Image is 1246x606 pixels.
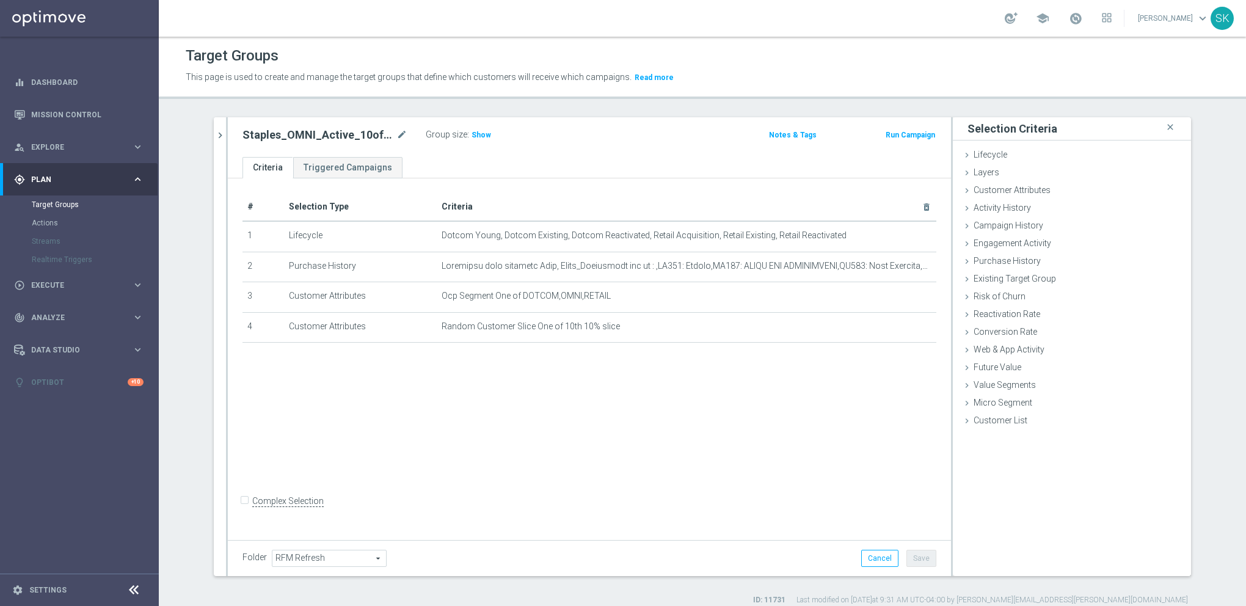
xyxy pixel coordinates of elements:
[293,157,403,178] a: Triggered Campaigns
[14,66,144,98] div: Dashboard
[974,362,1021,372] span: Future Value
[974,256,1041,266] span: Purchase History
[14,174,132,185] div: Plan
[14,366,144,398] div: Optibot
[442,202,473,211] span: Criteria
[242,193,284,221] th: #
[128,378,144,386] div: +10
[861,550,898,567] button: Cancel
[12,585,23,596] i: settings
[633,71,675,84] button: Read more
[14,345,132,356] div: Data Studio
[132,173,144,185] i: keyboard_arrow_right
[132,279,144,291] i: keyboard_arrow_right
[14,280,25,291] i: play_circle_outline
[974,398,1032,407] span: Micro Segment
[974,238,1051,248] span: Engagement Activity
[1164,119,1176,136] i: close
[796,595,1188,605] label: Last modified on [DATE] at 9:31 AM UTC-04:00 by [PERSON_NAME][EMAIL_ADDRESS][PERSON_NAME][DOMAIN_...
[13,78,144,87] button: equalizer Dashboard
[242,312,284,343] td: 4
[284,193,437,221] th: Selection Type
[14,142,132,153] div: Explore
[132,312,144,323] i: keyboard_arrow_right
[31,66,144,98] a: Dashboard
[426,130,467,140] label: Group size
[1137,9,1211,27] a: [PERSON_NAME]keyboard_arrow_down
[974,274,1056,283] span: Existing Target Group
[14,312,132,323] div: Analyze
[14,142,25,153] i: person_search
[242,221,284,252] td: 1
[284,312,437,343] td: Customer Attributes
[13,345,144,355] button: Data Studio keyboard_arrow_right
[884,128,936,142] button: Run Campaign
[13,175,144,184] button: gps_fixed Plan keyboard_arrow_right
[467,130,469,140] label: :
[974,327,1037,337] span: Conversion Rate
[974,221,1043,230] span: Campaign History
[753,595,785,605] label: ID: 11731
[32,200,127,210] a: Target Groups
[974,380,1036,390] span: Value Segments
[132,344,144,356] i: keyboard_arrow_right
[974,345,1044,354] span: Web & App Activity
[31,282,132,289] span: Execute
[974,291,1026,301] span: Risk of Churn
[32,218,127,228] a: Actions
[1211,7,1234,30] div: SK
[31,366,128,398] a: Optibot
[14,280,132,291] div: Execute
[242,157,293,178] a: Criteria
[242,128,394,142] h2: Staples_OMNI_Active_10of10
[29,586,67,594] a: Settings
[284,252,437,282] td: Purchase History
[31,98,144,131] a: Mission Control
[284,221,437,252] td: Lifecycle
[974,167,999,177] span: Layers
[13,110,144,120] button: Mission Control
[906,550,936,567] button: Save
[967,122,1057,136] h3: Selection Criteria
[396,128,407,142] i: mode_edit
[14,98,144,131] div: Mission Control
[13,280,144,290] button: play_circle_outline Execute keyboard_arrow_right
[13,142,144,152] button: person_search Explore keyboard_arrow_right
[31,176,132,183] span: Plan
[32,214,158,232] div: Actions
[186,47,279,65] h1: Target Groups
[32,250,158,269] div: Realtime Triggers
[242,252,284,282] td: 2
[132,141,144,153] i: keyboard_arrow_right
[14,312,25,323] i: track_changes
[14,377,25,388] i: lightbulb
[974,415,1027,425] span: Customer List
[32,195,158,214] div: Target Groups
[214,130,226,141] i: chevron_right
[252,495,324,507] label: Complex Selection
[974,150,1007,159] span: Lifecycle
[1036,12,1049,25] span: school
[31,346,132,354] span: Data Studio
[472,131,491,139] span: Show
[974,309,1040,319] span: Reactivation Rate
[13,313,144,323] button: track_changes Analyze keyboard_arrow_right
[32,232,158,250] div: Streams
[242,282,284,313] td: 3
[768,128,818,142] button: Notes & Tags
[922,202,931,212] i: delete_forever
[13,378,144,387] div: lightbulb Optibot +10
[974,203,1031,213] span: Activity History
[974,185,1051,195] span: Customer Attributes
[442,291,611,301] span: Ocp Segment One of DOTCOM,OMNI,RETAIL
[442,230,847,241] span: Dotcom Young, Dotcom Existing, Dotcom Reactivated, Retail Acquisition, Retail Existing, Retail Re...
[31,144,132,151] span: Explore
[442,321,620,332] span: Random Customer Slice One of 10th 10% slice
